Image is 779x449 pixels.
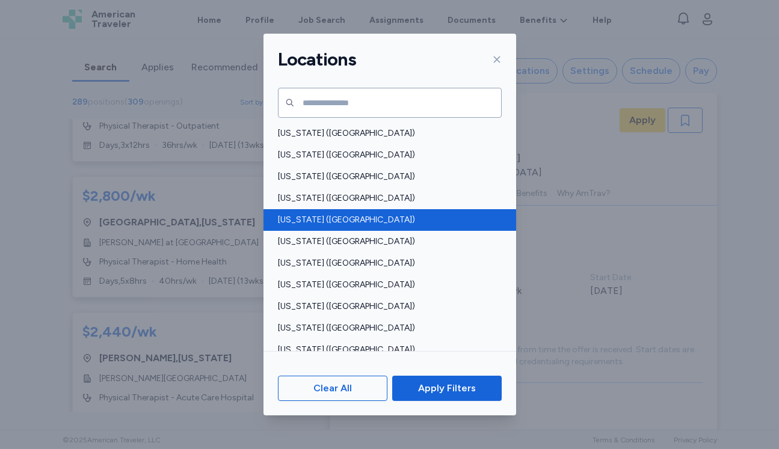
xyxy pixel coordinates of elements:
button: Clear All [278,376,388,401]
span: [US_STATE] ([GEOGRAPHIC_DATA]) [278,149,494,161]
span: [US_STATE] ([GEOGRAPHIC_DATA]) [278,301,494,313]
span: Clear All [313,381,352,396]
span: [US_STATE] ([GEOGRAPHIC_DATA]) [278,236,494,248]
span: [US_STATE] ([GEOGRAPHIC_DATA]) [278,257,494,269]
span: [US_STATE] ([GEOGRAPHIC_DATA]) [278,171,494,183]
span: [US_STATE] ([GEOGRAPHIC_DATA]) [278,322,494,334]
span: [US_STATE] ([GEOGRAPHIC_DATA]) [278,127,494,139]
span: [US_STATE] ([GEOGRAPHIC_DATA]) [278,279,494,291]
h1: Locations [278,48,356,71]
span: [US_STATE] ([GEOGRAPHIC_DATA]) [278,344,494,356]
span: [US_STATE] ([GEOGRAPHIC_DATA]) [278,192,494,204]
span: [US_STATE] ([GEOGRAPHIC_DATA]) [278,214,494,226]
span: Apply Filters [418,381,476,396]
button: Apply Filters [392,376,501,401]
